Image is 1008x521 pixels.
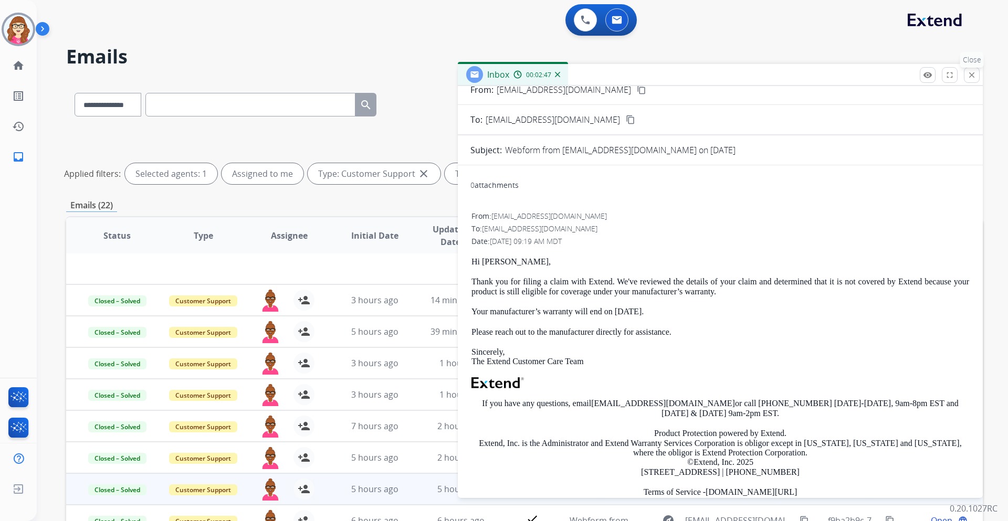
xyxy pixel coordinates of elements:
[470,180,475,190] span: 0
[960,52,984,68] p: Close
[470,83,493,96] p: From:
[471,277,969,296] p: Thank you for filing a claim with Extend. We've reviewed the details of your claim and determined...
[66,199,117,212] p: Emails (22)
[427,223,475,248] span: Updated Date
[491,211,607,221] span: [EMAIL_ADDRESS][DOMAIN_NAME]
[12,120,25,133] mat-icon: history
[471,377,524,389] img: Extend Logo
[169,358,237,369] span: Customer Support
[471,327,969,337] p: Please reach out to the manufacturer directly for assistance.
[298,420,310,432] mat-icon: person_add
[298,325,310,338] mat-icon: person_add
[298,388,310,401] mat-icon: person_add
[260,479,281,501] img: agent-avatar
[88,453,146,464] span: Closed – Solved
[169,421,237,432] span: Customer Support
[470,113,482,126] p: To:
[439,357,482,369] span: 1 hour ago
[439,389,482,400] span: 1 hour ago
[701,497,793,506] a: [DOMAIN_NAME][URL]
[471,347,969,367] p: Sincerely, The Extend Customer Care Team
[169,390,237,401] span: Customer Support
[626,115,635,124] mat-icon: content_copy
[351,229,398,242] span: Initial Date
[430,294,491,306] span: 14 minutes ago
[470,144,502,156] p: Subject:
[486,113,620,126] span: [EMAIL_ADDRESS][DOMAIN_NAME]
[497,83,631,96] p: [EMAIL_ADDRESS][DOMAIN_NAME]
[66,46,983,67] h2: Emails
[471,211,969,221] div: From:
[125,163,217,184] div: Selected agents: 1
[271,229,308,242] span: Assignee
[445,163,582,184] div: Type: Shipping Protection
[103,229,131,242] span: Status
[950,502,997,515] p: 0.20.1027RC
[169,484,237,495] span: Customer Support
[169,453,237,464] span: Customer Support
[430,326,491,337] span: 39 minutes ago
[351,420,398,432] span: 7 hours ago
[88,421,146,432] span: Closed – Solved
[260,321,281,343] img: agent-avatar
[64,167,121,180] p: Applied filters:
[591,399,735,408] a: [EMAIL_ADDRESS][DOMAIN_NAME]
[169,327,237,338] span: Customer Support
[505,144,736,156] p: Webform from [EMAIL_ADDRESS][DOMAIN_NAME] on [DATE]
[923,70,932,80] mat-icon: remove_red_eye
[470,180,519,190] div: attachments
[260,290,281,312] img: agent-avatar
[12,151,25,163] mat-icon: inbox
[526,71,551,79] span: 00:02:47
[351,357,398,369] span: 3 hours ago
[471,257,969,267] p: Hi [PERSON_NAME],
[260,353,281,375] img: agent-avatar
[308,163,440,184] div: Type: Customer Support
[437,452,485,463] span: 2 hours ago
[351,483,398,495] span: 5 hours ago
[298,294,310,306] mat-icon: person_add
[471,236,969,247] div: Date:
[88,327,146,338] span: Closed – Solved
[298,483,310,495] mat-icon: person_add
[222,163,303,184] div: Assigned to me
[298,357,310,369] mat-icon: person_add
[487,69,509,80] span: Inbox
[351,389,398,400] span: 3 hours ago
[351,326,398,337] span: 5 hours ago
[4,15,33,44] img: avatar
[12,59,25,72] mat-icon: home
[260,447,281,469] img: agent-avatar
[471,487,969,507] p: Terms of Service - Privacy Policy -
[88,390,146,401] span: Closed – Solved
[490,236,562,246] span: [DATE] 09:19 AM MDT
[194,229,213,242] span: Type
[351,452,398,463] span: 5 hours ago
[88,295,146,306] span: Closed – Solved
[298,451,310,464] mat-icon: person_add
[260,384,281,406] img: agent-avatar
[88,484,146,495] span: Closed – Solved
[637,85,646,94] mat-icon: content_copy
[471,429,969,477] p: Product Protection powered by Extend. Extend, Inc. is the Administrator and Extend Warranty Servi...
[471,399,969,418] p: If you have any questions, email or call [PHONE_NUMBER] [DATE]-[DATE], 9am-8pm EST and [DATE] & [...
[351,294,398,306] span: 3 hours ago
[12,90,25,102] mat-icon: list_alt
[945,70,954,80] mat-icon: fullscreen
[437,483,485,495] span: 5 hours ago
[169,295,237,306] span: Customer Support
[471,307,969,316] p: Your manufacturer’s warranty will end on [DATE].
[964,67,980,83] button: Close
[260,416,281,438] img: agent-avatar
[88,358,146,369] span: Closed – Solved
[706,487,797,496] a: [DOMAIN_NAME][URL]
[360,99,372,111] mat-icon: search
[437,420,485,432] span: 2 hours ago
[471,224,969,234] div: To:
[417,167,430,180] mat-icon: close
[482,224,597,233] span: [EMAIL_ADDRESS][DOMAIN_NAME]
[967,70,976,80] mat-icon: close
